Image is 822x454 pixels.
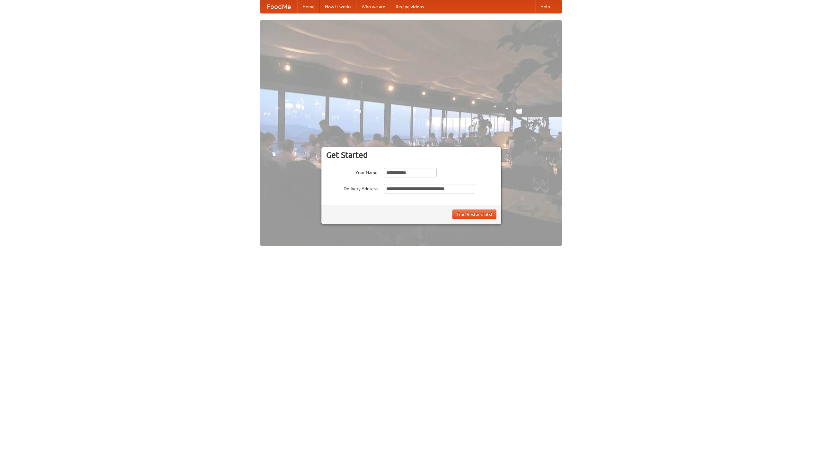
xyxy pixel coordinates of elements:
label: Your Name [326,168,378,176]
label: Delivery Address [326,184,378,192]
a: Who we are [356,0,390,13]
a: Recipe videos [390,0,429,13]
a: Home [297,0,320,13]
button: Find Restaurants! [452,210,496,219]
a: Help [535,0,555,13]
h3: Get Started [326,150,496,160]
a: FoodMe [260,0,297,13]
a: How it works [320,0,356,13]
